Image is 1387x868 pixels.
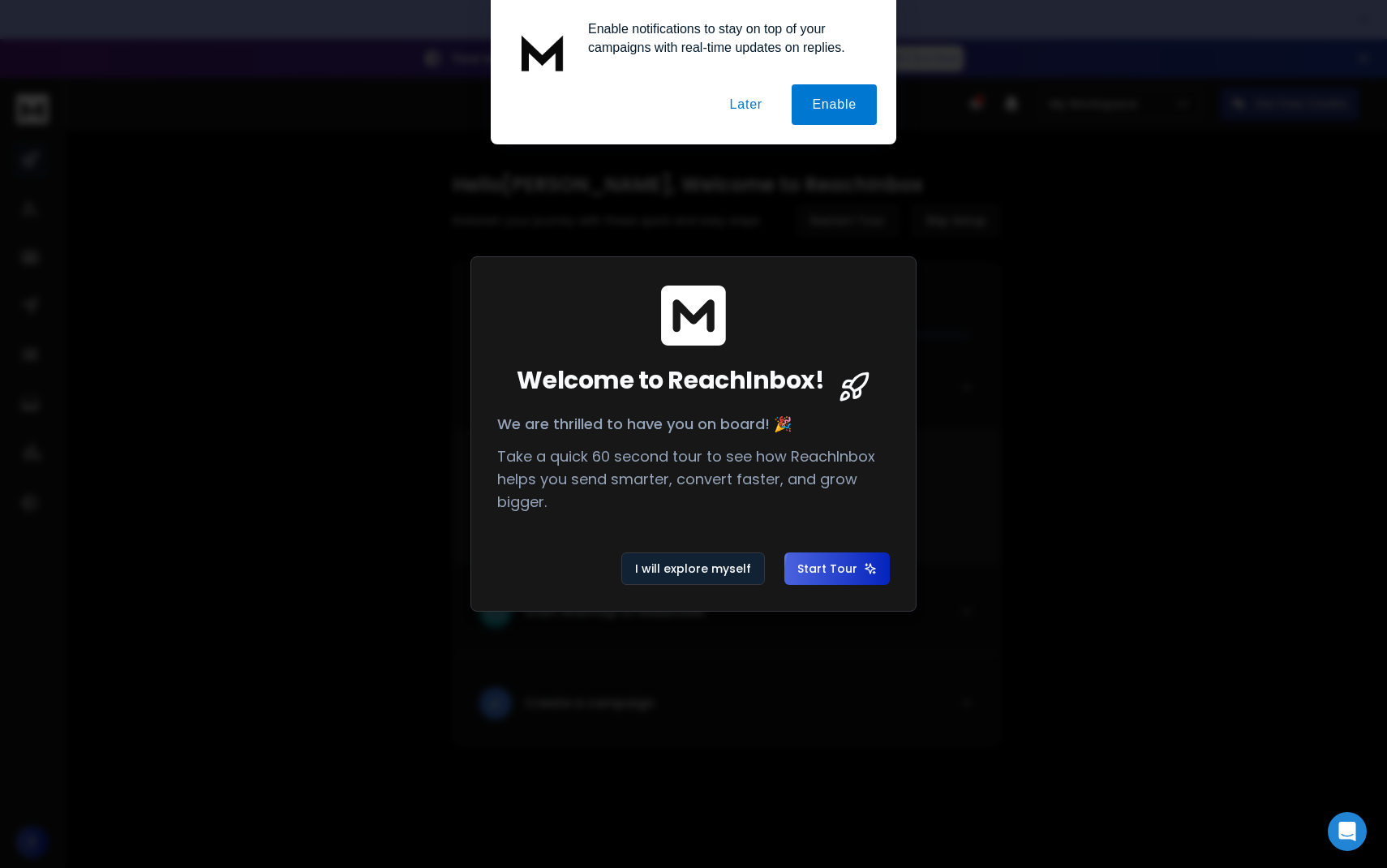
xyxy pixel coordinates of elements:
span: Welcome to ReachInbox! [517,366,824,395]
span: Start Tour [797,561,877,577]
button: Start Tour [784,552,890,585]
button: Enable [792,84,877,125]
div: Enable notifications to stay on top of your campaigns with real-time updates on replies. [575,19,877,57]
div: Open Intercom Messenger [1328,812,1367,851]
p: Take a quick 60 second tour to see how ReachInbox helps you send smarter, convert faster, and gro... [497,445,890,513]
p: We are thrilled to have you on board! 🎉 [497,413,890,436]
button: Later [709,84,782,125]
button: I will explore myself [621,552,765,585]
img: notification icon [510,19,575,84]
